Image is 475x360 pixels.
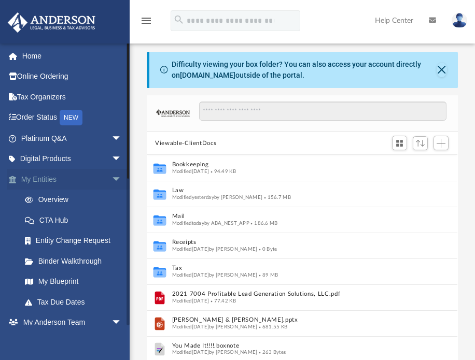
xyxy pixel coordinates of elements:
a: My Anderson Teamarrow_drop_down [7,312,132,333]
a: Platinum Q&Aarrow_drop_down [7,128,137,149]
span: arrow_drop_down [111,169,132,190]
a: Digital Productsarrow_drop_down [7,149,137,169]
img: User Pic [452,13,467,28]
span: 77.42 KB [209,298,236,304]
button: Receipts [172,239,418,246]
span: Modified today by ABA_NEST_APP [172,221,249,226]
span: Modified [DATE] by [PERSON_NAME] [172,247,258,252]
a: Tax Due Dates [15,292,137,312]
button: Mail [172,213,418,220]
div: Difficulty viewing your box folder? You can also access your account directly on outside of the p... [172,59,437,81]
div: NEW [60,110,82,125]
a: menu [140,20,152,27]
i: search [173,14,185,25]
span: 156.7 MB [262,195,291,200]
span: Modified [DATE] by [PERSON_NAME] [172,272,258,278]
a: CTA Hub [15,210,137,231]
button: Viewable-ClientDocs [155,139,216,148]
a: Tax Organizers [7,87,137,107]
button: Add [434,136,449,150]
a: Order StatusNEW [7,107,137,128]
a: Online Ordering [7,66,137,87]
span: Modified [DATE] by [PERSON_NAME] [172,350,258,355]
span: 0 Byte [258,247,277,252]
button: Switch to Grid View [392,136,408,150]
span: Modified [DATE] [172,169,209,174]
a: [DOMAIN_NAME] [180,71,235,79]
button: Close [437,63,446,77]
button: 2021 7004 Profitable Lead Generation Solutions, LLC.pdf [172,291,418,298]
a: My Blueprint [15,271,132,292]
a: Binder Walkthrough [15,251,137,271]
span: Modified yesterday by [PERSON_NAME] [172,195,263,200]
button: [PERSON_NAME] & [PERSON_NAME].pptx [172,317,418,324]
span: 186.6 MB [249,221,278,226]
span: arrow_drop_down [111,149,132,170]
button: Sort [413,136,428,150]
button: Law [172,188,418,194]
span: Modified [DATE] by [PERSON_NAME] [172,324,258,329]
span: 681.55 KB [258,324,288,329]
span: 263 Bytes [258,350,286,355]
i: menu [140,15,152,27]
button: You Made It!!!!.boxnote [172,342,418,349]
span: arrow_drop_down [111,128,132,149]
button: Tax [172,265,418,272]
a: Overview [15,190,137,210]
span: 94.49 KB [209,169,236,174]
button: Bookkeeping [172,162,418,168]
span: 89 MB [258,272,278,278]
img: Anderson Advisors Platinum Portal [5,12,99,33]
a: Home [7,46,137,66]
input: Search files and folders [199,102,446,121]
span: Modified [DATE] [172,298,209,304]
a: My Entitiesarrow_drop_down [7,169,137,190]
span: arrow_drop_down [111,312,132,334]
a: Entity Change Request [15,231,137,251]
